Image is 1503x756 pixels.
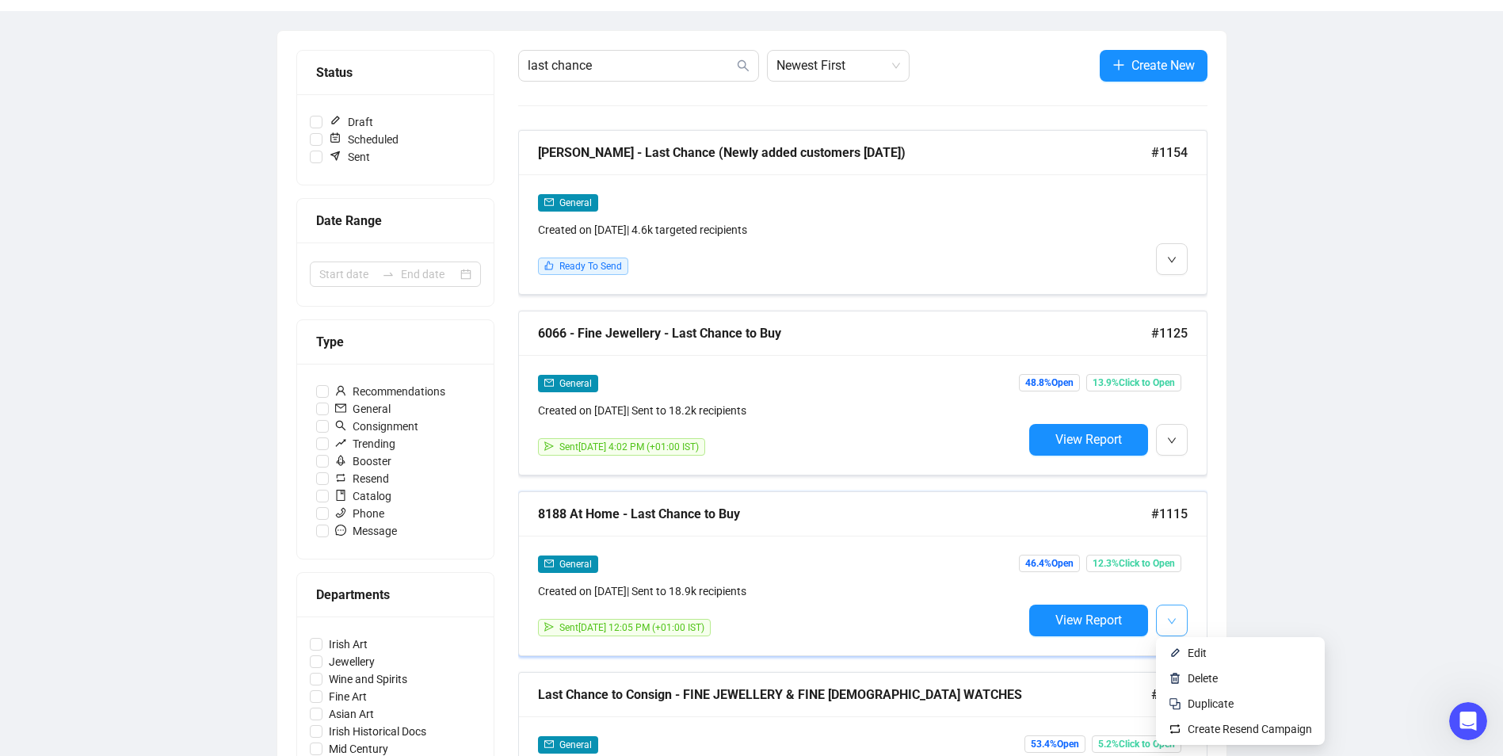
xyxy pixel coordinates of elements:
[1167,255,1177,265] span: down
[322,688,373,705] span: Fine Art
[335,507,346,518] span: phone
[329,435,402,452] span: Trending
[559,197,592,208] span: General
[335,455,346,466] span: rocket
[538,221,1023,239] div: Created on [DATE] | 4.6k targeted recipients
[329,418,425,435] span: Consignment
[316,332,475,352] div: Type
[544,261,554,270] span: like
[1029,424,1148,456] button: View Report
[322,723,433,740] span: Irish Historical Docs
[544,622,554,632] span: send
[335,437,346,449] span: rise
[1055,432,1122,447] span: View Report
[1151,323,1188,343] span: #1125
[322,148,376,166] span: Sent
[1167,436,1177,445] span: down
[544,441,554,451] span: send
[329,400,397,418] span: General
[1151,143,1188,162] span: #1154
[528,56,734,75] input: Search Campaign...
[335,472,346,483] span: retweet
[559,559,592,570] span: General
[559,739,592,750] span: General
[776,51,900,81] span: Newest First
[322,131,405,148] span: Scheduled
[316,585,475,605] div: Departments
[538,685,1151,704] div: Last Chance to Consign - FINE JEWELLERY & FINE [DEMOGRAPHIC_DATA] WATCHES
[1449,702,1487,740] iframe: Intercom live chat
[1188,723,1312,735] span: Create Resend Campaign
[1112,59,1125,71] span: plus
[1055,613,1122,628] span: View Report
[1188,672,1218,685] span: Delete
[1086,555,1181,572] span: 12.3% Click to Open
[544,739,554,749] span: mail
[1019,374,1080,391] span: 48.8% Open
[518,130,1207,295] a: [PERSON_NAME] - Last Chance (Newly added customers [DATE])#1154mailGeneralCreated on [DATE]| 4.6k...
[329,452,398,470] span: Booster
[544,559,554,568] span: mail
[322,113,380,131] span: Draft
[1188,697,1234,710] span: Duplicate
[1169,672,1181,685] img: svg+xml;base64,PHN2ZyB4bWxucz0iaHR0cDovL3d3dy53My5vcmcvMjAwMC9zdmciIHhtbG5zOnhsaW5rPSJodHRwOi8vd3...
[316,211,475,231] div: Date Range
[544,378,554,388] span: mail
[559,378,592,389] span: General
[1024,735,1085,753] span: 53.4% Open
[1188,647,1207,659] span: Edit
[335,525,346,536] span: message
[335,385,346,396] span: user
[329,505,391,522] span: Phone
[335,490,346,501] span: book
[322,670,414,688] span: Wine and Spirits
[329,383,452,400] span: Recommendations
[559,261,622,272] span: Ready To Send
[316,63,475,82] div: Status
[329,522,403,540] span: Message
[559,622,704,633] span: Sent [DATE] 12:05 PM (+01:00 IST)
[335,420,346,431] span: search
[1169,697,1181,710] img: svg+xml;base64,PHN2ZyB4bWxucz0iaHR0cDovL3d3dy53My5vcmcvMjAwMC9zdmciIHdpZHRoPSIyNCIgaGVpZ2h0PSIyNC...
[1092,735,1181,753] span: 5.2% Click to Open
[322,653,381,670] span: Jewellery
[322,705,380,723] span: Asian Art
[538,504,1151,524] div: 8188 At Home - Last Chance to Buy
[538,582,1023,600] div: Created on [DATE] | Sent to 18.9k recipients
[382,268,395,281] span: swap-right
[1019,555,1080,572] span: 46.4% Open
[319,265,376,283] input: Start date
[1151,504,1188,524] span: #1115
[538,402,1023,419] div: Created on [DATE] | Sent to 18.2k recipients
[329,470,395,487] span: Resend
[544,197,554,207] span: mail
[335,403,346,414] span: mail
[1131,55,1195,75] span: Create New
[329,487,398,505] span: Catalog
[1151,685,1188,704] span: #1090
[518,491,1207,656] a: 8188 At Home - Last Chance to Buy#1115mailGeneralCreated on [DATE]| Sent to 18.9k recipientssendS...
[538,143,1151,162] div: [PERSON_NAME] - Last Chance (Newly added customers [DATE])
[737,59,750,72] span: search
[1100,50,1207,82] button: Create New
[1086,374,1181,391] span: 13.9% Click to Open
[1169,647,1181,659] img: svg+xml;base64,PHN2ZyB4bWxucz0iaHR0cDovL3d3dy53My5vcmcvMjAwMC9zdmciIHhtbG5zOnhsaW5rPSJodHRwOi8vd3...
[322,636,374,653] span: Irish Art
[1169,723,1181,735] img: retweet.svg
[382,268,395,281] span: to
[1167,617,1177,626] span: down
[401,265,457,283] input: End date
[538,323,1151,343] div: 6066 - Fine Jewellery - Last Chance to Buy
[1029,605,1148,636] button: View Report
[559,441,699,452] span: Sent [DATE] 4:02 PM (+01:00 IST)
[518,311,1207,475] a: 6066 - Fine Jewellery - Last Chance to Buy#1125mailGeneralCreated on [DATE]| Sent to 18.2k recipi...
